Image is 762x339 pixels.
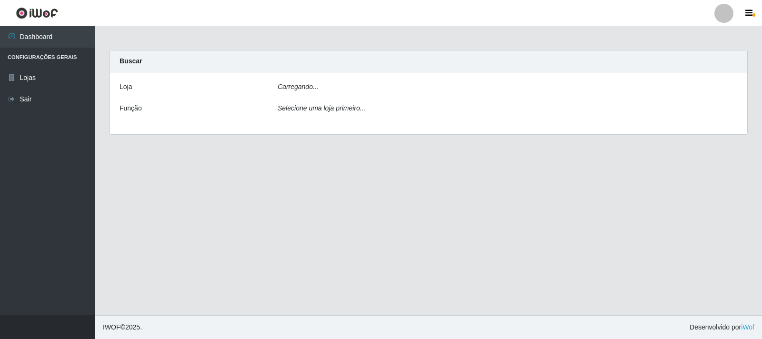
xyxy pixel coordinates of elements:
[278,83,319,90] i: Carregando...
[120,103,142,113] label: Função
[103,322,142,332] span: © 2025 .
[741,323,754,331] a: iWof
[120,57,142,65] strong: Buscar
[690,322,754,332] span: Desenvolvido por
[103,323,120,331] span: IWOF
[120,82,132,92] label: Loja
[16,7,58,19] img: CoreUI Logo
[278,104,365,112] i: Selecione uma loja primeiro...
